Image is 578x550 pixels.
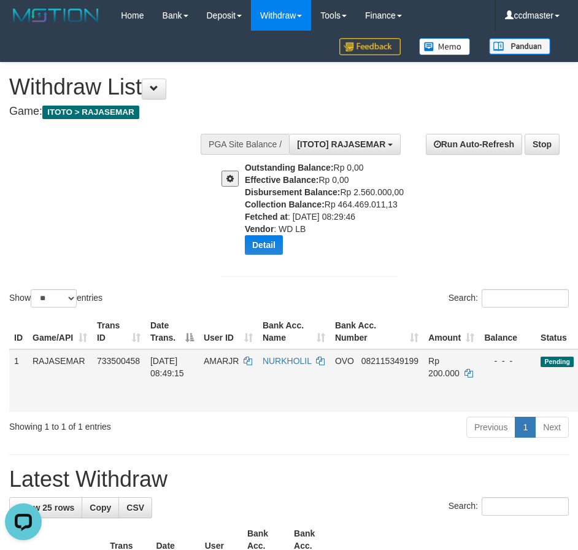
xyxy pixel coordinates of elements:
[245,175,319,185] b: Effective Balance:
[535,417,569,438] a: Next
[9,75,560,99] h1: Withdraw List
[82,497,119,518] a: Copy
[423,314,479,349] th: Amount: activate to sort column ascending
[489,38,550,55] img: panduan.png
[426,134,522,155] a: Run Auto-Refresh
[339,38,401,55] img: Feedback.jpg
[126,503,144,513] span: CSV
[245,235,283,255] button: Detail
[9,289,102,308] label: Show entries
[118,497,152,518] a: CSV
[28,349,92,412] td: RAJASEMAR
[245,212,288,222] b: Fetched at
[92,314,145,349] th: Trans ID: activate to sort column ascending
[9,6,102,25] img: MOTION_logo.png
[466,417,515,438] a: Previous
[482,289,569,308] input: Search:
[361,356,418,366] span: Copy 082115349199 to clipboard
[145,314,199,349] th: Date Trans.: activate to sort column descending
[479,314,536,349] th: Balance
[5,5,42,42] button: Open LiveChat chat widget
[150,356,184,378] span: [DATE] 08:49:15
[245,199,325,209] b: Collection Balance:
[9,497,82,518] a: Show 25 rows
[335,356,354,366] span: OVO
[525,134,560,155] a: Stop
[9,416,232,433] div: Showing 1 to 1 of 1 entries
[515,417,536,438] a: 1
[541,357,574,367] span: Pending
[204,356,239,366] span: AMARJR
[245,224,274,234] b: Vendor
[9,349,28,412] td: 1
[245,161,407,264] div: Rp 0,00 Rp 0,00 Rp 2.560.000,00 Rp 464.469.011,13 : [DATE] 08:29:46 : WD LB
[31,289,77,308] select: Showentries
[9,106,560,118] h4: Game:
[90,503,111,513] span: Copy
[245,163,334,172] b: Outstanding Balance:
[428,356,460,378] span: Rp 200.000
[9,314,28,349] th: ID
[449,497,569,516] label: Search:
[258,314,330,349] th: Bank Acc. Name: activate to sort column ascending
[97,356,140,366] span: 733500458
[484,355,531,367] div: - - -
[482,497,569,516] input: Search:
[330,314,423,349] th: Bank Acc. Number: activate to sort column ascending
[201,134,289,155] div: PGA Site Balance /
[263,356,312,366] a: NURKHOLIL
[199,314,258,349] th: User ID: activate to sort column ascending
[419,38,471,55] img: Button%20Memo.svg
[289,134,401,155] button: [ITOTO] RAJASEMAR
[245,187,341,197] b: Disbursement Balance:
[42,106,139,119] span: ITOTO > RAJASEMAR
[449,289,569,308] label: Search:
[297,139,385,149] span: [ITOTO] RAJASEMAR
[28,314,92,349] th: Game/API: activate to sort column ascending
[9,467,569,492] h1: Latest Withdraw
